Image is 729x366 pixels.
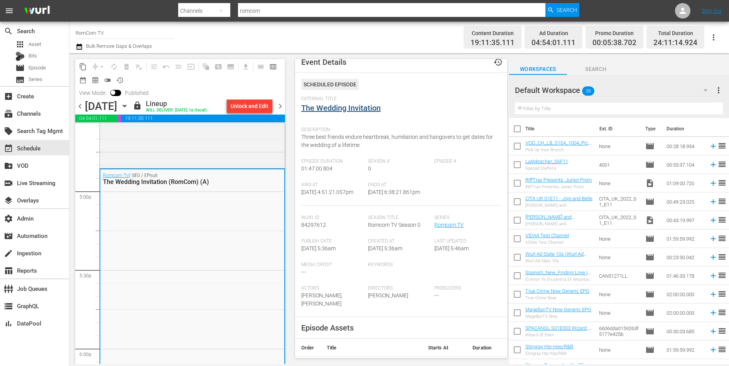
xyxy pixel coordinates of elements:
a: CITA UK S1E11 - Jojo and Belle [525,196,592,201]
svg: Add to Schedule [709,142,717,150]
svg: Add to Schedule [709,179,717,187]
a: Romcom TV [103,173,129,178]
a: Romcom TV [434,222,464,228]
span: Season # [368,159,431,165]
span: toggle_off [104,76,111,84]
span: 04:54:01.111 [532,39,575,47]
th: Type [641,118,662,140]
span: Wurl Id [301,215,364,221]
span: Update Metadata from Key Asset [185,61,197,73]
div: Pick Up Your Brunch [525,147,593,152]
span: reorder [717,197,727,206]
td: 01:59:59.992 [663,341,706,359]
span: VOD [4,161,13,170]
span: 38 [582,83,594,99]
svg: Add to Schedule [709,272,717,280]
span: Episode [645,345,655,354]
td: CITA_UK_2022_S1_E11 [596,192,642,211]
th: Title [525,118,595,140]
td: 6606dda0159263f5177e425b [596,322,642,341]
svg: Add to Schedule [709,253,717,261]
span: reorder [717,141,727,150]
span: [DATE] 5:36am [301,245,336,251]
span: Directors [368,285,431,292]
a: The Wedding Invitation [301,103,381,113]
th: Ext. ID [595,118,641,140]
span: Create Series Block [224,61,237,73]
span: Search [567,64,625,74]
div: Bits [15,52,25,61]
span: Create Search Block [212,61,224,73]
span: Episode [645,308,655,317]
span: Toggle to switch from Published to Draft view. [110,90,116,95]
div: Content Duration [471,28,515,39]
span: Reports [4,266,13,275]
a: Wurl Ad Slate 10s (Wurl Ad Slate 10s (00:30:00)) [525,251,587,263]
a: True Crime Now Generic EPG [525,288,589,294]
div: Default Workspace [515,79,715,101]
span: Actors [301,285,364,292]
td: 00:49:23.025 [663,192,706,211]
span: Published [121,90,152,96]
span: Refresh All Search Blocks [197,59,212,74]
td: 01:59:59.992 [663,229,706,248]
span: Episode # [434,159,497,165]
td: None [596,285,642,304]
span: Airs At [301,182,364,188]
span: 0 [368,165,371,172]
span: GraphQL [4,302,13,311]
span: history_outlined [116,76,124,84]
th: Duration [662,118,708,140]
img: ans4CAIJ8jUAAAAAAAAAAAAAAAAAAAAAAAAgQb4GAAAAAAAAAAAAAAAAAAAAAAAAJMjXAAAAAAAAAAAAAAAAAAAAAAAAgAT5G... [19,2,56,20]
span: lock [133,101,142,110]
span: Live Streaming [4,179,13,188]
span: Video [645,216,655,225]
span: Bulk Remove Gaps & Overlaps [85,43,152,49]
span: Admin [4,214,13,223]
span: Copy Lineup [77,61,89,73]
span: View Backup [89,74,101,86]
span: more_vert [714,86,723,95]
th: Title [321,339,422,357]
svg: Add to Schedule [709,309,717,317]
td: None [596,248,642,266]
span: [DATE] 4:51:21.057pm [301,189,353,195]
span: Asset [15,40,25,49]
td: 00:53:37.104 [663,155,706,174]
td: 02:00:00.000 [663,304,706,322]
span: Week Calendar View [267,61,279,73]
span: Episode [29,64,46,72]
span: Customize Events [145,59,160,74]
span: --- [434,292,439,299]
a: [PERSON_NAME] and [PERSON_NAME] [525,214,575,226]
span: Fill episodes with ad slates [172,61,185,73]
td: CAN51271LL [596,266,642,285]
div: Total Duration [653,28,697,39]
span: Series [29,76,42,83]
td: CITA_UK_2022_S1_E11 [596,211,642,229]
span: Overlays [4,196,13,205]
span: Episode [645,197,655,206]
span: Episode [645,290,655,299]
div: Unlock and Edit [231,99,268,113]
td: None [596,137,642,155]
div: [PERSON_NAME] and [PERSON_NAME] [525,203,593,208]
span: Media Credit [301,262,364,268]
div: Stingray Hip-Hop/R&B [525,351,573,356]
span: Channels [4,109,13,118]
span: Episode Assets [301,323,354,332]
td: None [596,304,642,322]
span: Create [4,92,13,101]
a: MagellanTV Now Generic EPG [525,307,591,312]
th: Duration [466,339,507,357]
span: [PERSON_NAME] [368,292,408,299]
span: Event Details [301,57,346,67]
span: Created At [368,238,431,245]
td: None [596,174,642,192]
td: 02:00:00.000 [663,285,706,304]
td: 01:46:33.178 [663,266,706,285]
button: Search [545,3,579,17]
span: Episode Duration [301,159,364,165]
span: [DATE] 5:46am [434,245,469,251]
span: Description: [301,127,497,133]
